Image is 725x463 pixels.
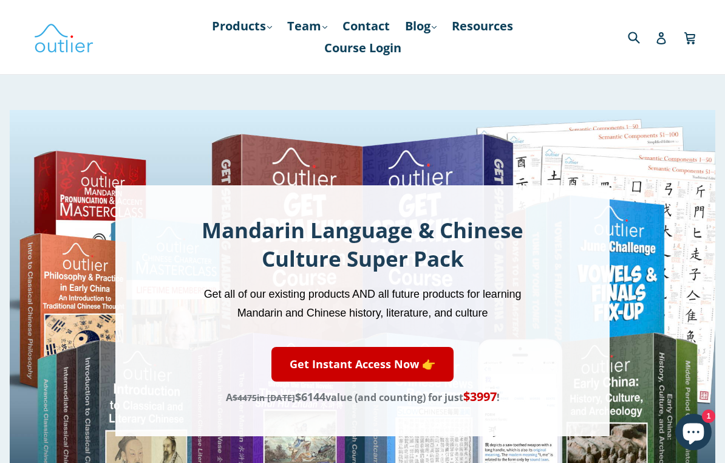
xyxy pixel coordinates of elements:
[281,15,333,37] a: Team
[33,19,94,55] img: Outlier Linguistics
[295,389,325,404] span: $6144
[399,15,443,37] a: Blog
[336,15,396,37] a: Contact
[672,414,715,453] inbox-online-store-chat: Shopify online store chat
[233,392,295,403] s: in [DATE]
[446,15,519,37] a: Resources
[271,347,454,382] a: Get Instant Access Now 👉
[233,392,257,403] span: $4475
[226,391,500,404] span: A value (and counting) for just !
[204,288,522,319] span: Get all of our existing products AND all future products for learning Mandarin and Chinese histor...
[318,37,407,59] a: Course Login
[463,388,497,405] span: $3997
[185,216,540,273] h1: Mandarin Language & Chinese Culture Super Pack
[625,24,658,49] input: Search
[206,15,278,37] a: Products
